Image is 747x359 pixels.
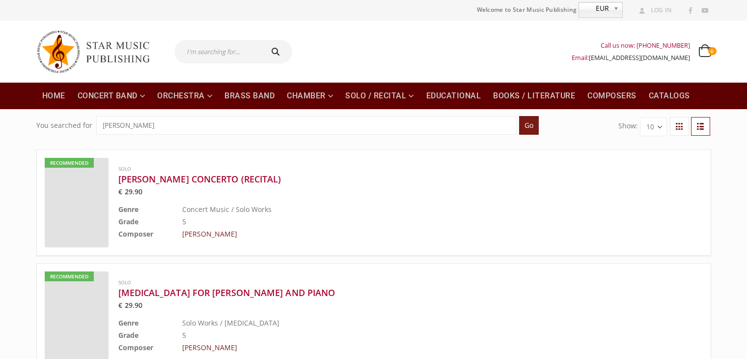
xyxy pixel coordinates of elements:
a: Catalogs [643,83,696,109]
a: Chamber [281,83,339,109]
a: [PERSON_NAME] [182,229,237,239]
span: 0 [708,47,716,55]
b: Genre [118,205,138,214]
a: [PERSON_NAME] [182,343,237,352]
td: 5 [182,329,654,341]
bdi: 29.90 [118,300,142,310]
span: EUR [579,2,609,14]
b: Grade [118,330,138,340]
a: Home [36,83,71,109]
a: Solo [118,165,131,172]
a: Educational [420,83,487,109]
b: Composer [118,229,153,239]
a: Facebook [684,4,697,17]
a: Recommended [45,158,109,247]
b: Genre [118,318,138,328]
form: Show: [618,118,667,136]
a: Solo [118,279,131,286]
a: Youtube [698,4,711,17]
a: Composers [581,83,642,109]
b: Composer [118,343,153,352]
td: Concert Music / Solo Works [182,203,654,215]
div: Recommended [45,158,94,168]
img: Star Music Publishing [36,26,159,78]
span: € [118,187,122,196]
a: Log In [636,4,672,17]
td: 5 [182,215,654,228]
span: € [118,300,122,310]
b: Grade [118,217,138,226]
input: I'm searching for... [174,40,261,63]
input: Go [519,116,539,135]
span: Welcome to Star Music Publishing [477,2,577,17]
div: Recommended [45,271,94,281]
div: You searched for [36,116,92,135]
a: [EMAIL_ADDRESS][DOMAIN_NAME] [589,54,690,62]
a: Concert Band [72,83,151,109]
a: [MEDICAL_DATA] FOR [PERSON_NAME] AND PIANO [118,287,654,299]
a: Brass Band [219,83,280,109]
div: Call us now: [PHONE_NUMBER] [572,39,690,52]
bdi: 29.90 [118,187,142,196]
a: Books / Literature [487,83,581,109]
td: Solo Works / [MEDICAL_DATA] [182,317,654,329]
a: [PERSON_NAME] CONCERTO (RECITAL) [118,173,654,185]
button: Search [261,40,293,63]
div: Email: [572,52,690,64]
a: Orchestra [151,83,218,109]
a: Solo / Recital [339,83,420,109]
